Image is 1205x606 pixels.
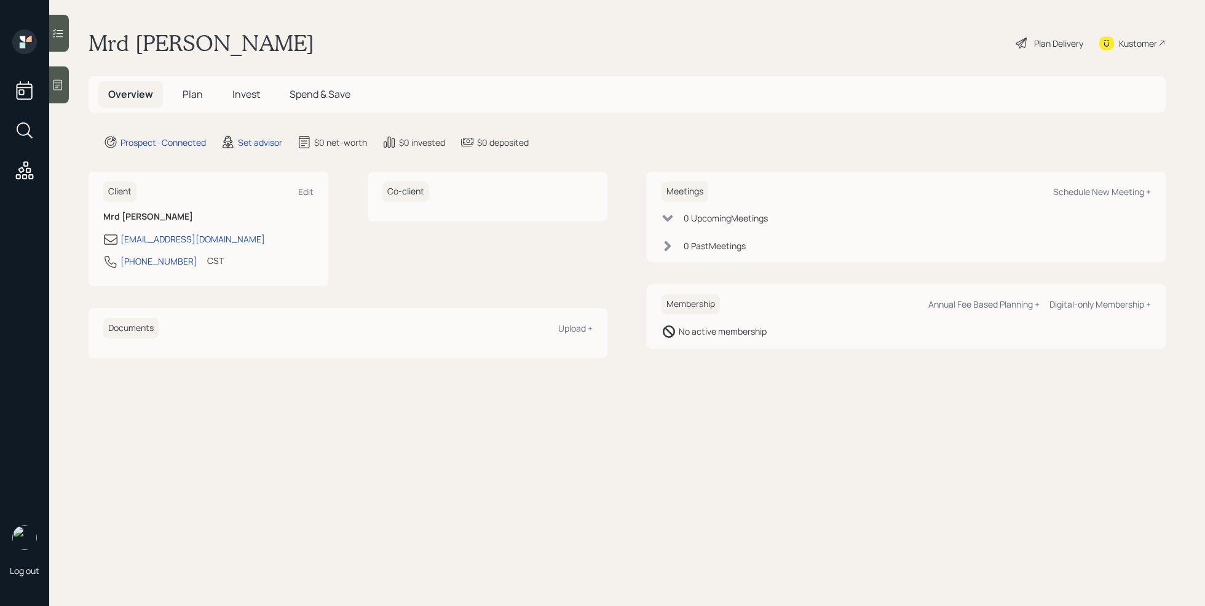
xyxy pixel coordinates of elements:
div: CST [207,254,224,267]
div: Plan Delivery [1034,37,1083,50]
span: Invest [232,87,260,101]
div: Kustomer [1119,37,1157,50]
div: Schedule New Meeting + [1053,186,1151,197]
div: Log out [10,565,39,576]
div: [PHONE_NUMBER] [120,255,197,268]
div: Set advisor [238,136,282,149]
div: [EMAIL_ADDRESS][DOMAIN_NAME] [120,233,265,245]
span: Overview [108,87,153,101]
div: 0 Past Meeting s [684,239,746,252]
div: Prospect · Connected [120,136,206,149]
h6: Mrd [PERSON_NAME] [103,212,314,222]
div: Annual Fee Based Planning + [928,298,1040,310]
img: retirable_logo.png [12,525,37,550]
h6: Client [103,181,136,202]
div: $0 deposited [477,136,529,149]
div: Edit [298,186,314,197]
h6: Meetings [662,181,708,202]
div: No active membership [679,325,767,338]
span: Spend & Save [290,87,350,101]
div: 0 Upcoming Meeting s [684,212,768,225]
h1: Mrd [PERSON_NAME] [89,30,314,57]
h6: Documents [103,318,159,338]
h6: Membership [662,294,720,314]
div: Upload + [558,322,593,334]
h6: Co-client [382,181,429,202]
div: Digital-only Membership + [1049,298,1151,310]
span: Plan [183,87,203,101]
div: $0 net-worth [314,136,367,149]
div: $0 invested [399,136,445,149]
